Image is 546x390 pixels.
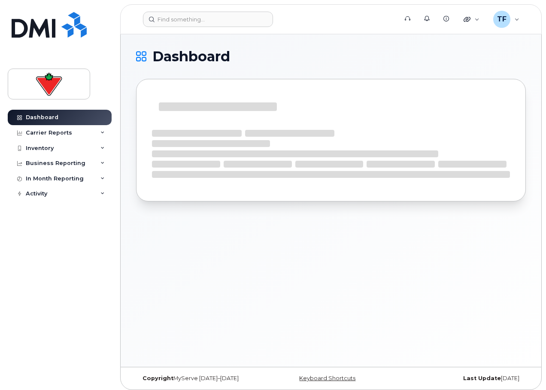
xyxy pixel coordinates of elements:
[152,50,230,63] span: Dashboard
[463,375,501,381] strong: Last Update
[136,375,266,382] div: MyServe [DATE]–[DATE]
[299,375,355,381] a: Keyboard Shortcuts
[143,375,173,381] strong: Copyright
[396,375,526,382] div: [DATE]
